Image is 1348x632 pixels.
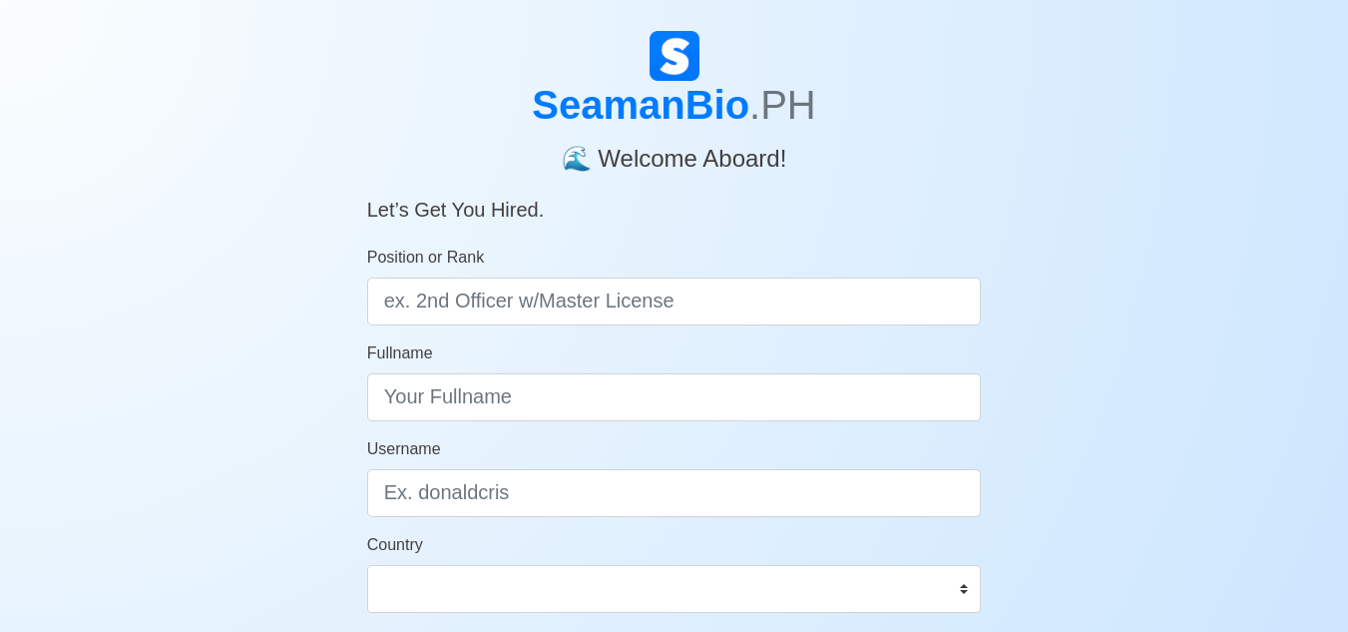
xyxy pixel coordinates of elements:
[367,440,441,457] span: Username
[367,174,982,222] h5: Let’s Get You Hired.
[367,469,982,517] input: Ex. donaldcris
[367,278,982,325] input: ex. 2nd Officer w/Master License
[367,249,484,266] span: Position or Rank
[367,129,982,174] h4: 🌊 Welcome Aboard!
[367,81,982,129] h1: SeamanBio
[367,373,982,421] input: Your Fullname
[367,344,433,361] span: Fullname
[367,533,423,557] label: Country
[749,83,816,127] span: .PH
[650,31,699,81] img: Logo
